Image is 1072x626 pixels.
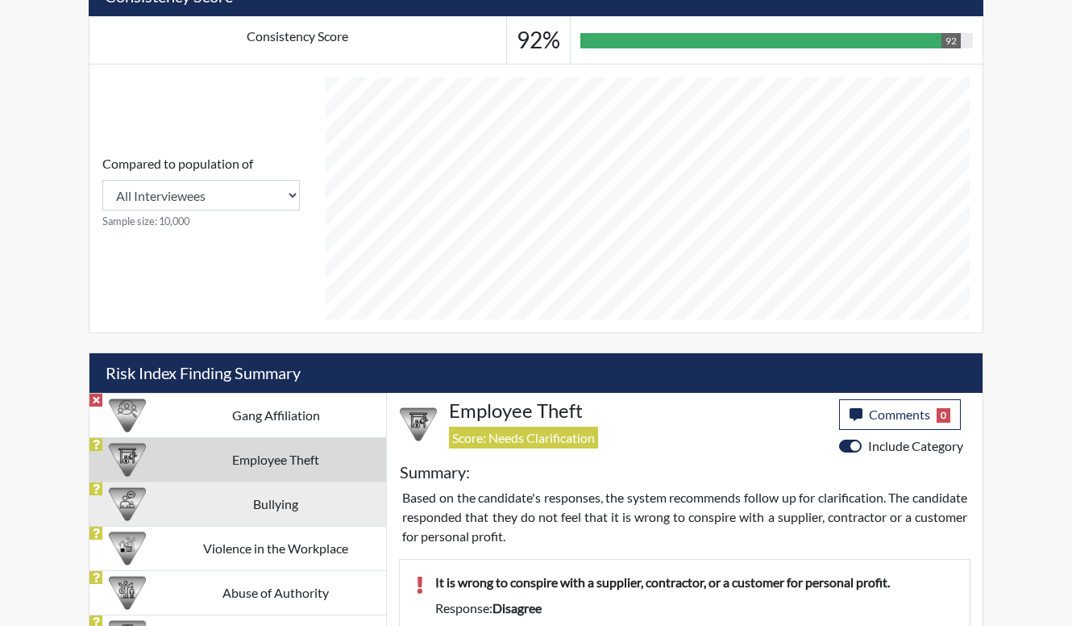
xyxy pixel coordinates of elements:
td: Employee Theft [165,437,386,482]
img: CATEGORY%20ICON-26.eccbb84f.png [109,530,146,567]
td: Consistency Score [89,17,507,65]
h5: Summary: [400,462,470,482]
td: Abuse of Authority [165,570,386,615]
div: Response: [423,599,966,618]
td: Gang Affiliation [165,393,386,437]
img: CATEGORY%20ICON-07.58b65e52.png [400,406,437,443]
img: CATEGORY%20ICON-02.2c5dd649.png [109,397,146,434]
img: CATEGORY%20ICON-04.6d01e8fa.png [109,486,146,523]
img: CATEGORY%20ICON-07.58b65e52.png [109,441,146,478]
div: 92 [941,33,961,48]
label: Include Category [868,436,963,456]
h5: Risk Index Finding Summary [89,353,983,393]
span: Comments [869,407,930,422]
h3: 92% [517,27,560,54]
small: Sample size: 10,000 [102,214,300,229]
td: Bullying [165,482,386,526]
span: disagree [492,600,542,616]
button: Comments0 [839,399,961,430]
img: CATEGORY%20ICON-01.94e51fac.png [109,574,146,611]
div: Consistency Score comparison among population [102,154,300,229]
label: Compared to population of [102,154,253,173]
p: It is wrong to conspire with a supplier, contractor, or a customer for personal profit. [435,573,954,592]
td: Violence in the Workplace [165,526,386,570]
span: 0 [937,408,950,423]
span: Score: Needs Clarification [449,427,598,449]
p: Based on the candidate's responses, the system recommends follow up for clarification. The candid... [402,488,967,546]
h4: Employee Theft [449,399,827,423]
